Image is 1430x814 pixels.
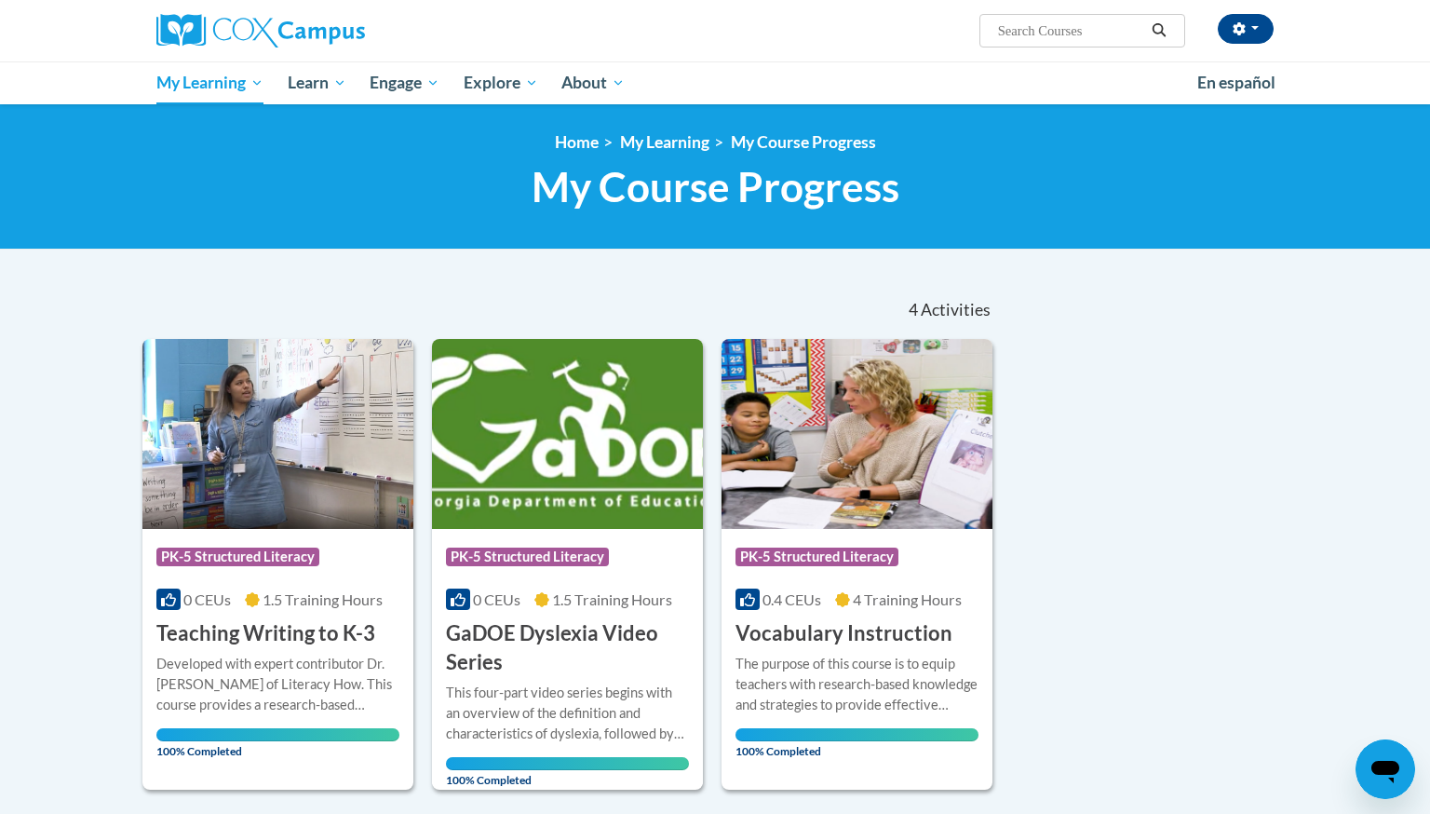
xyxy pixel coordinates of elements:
[552,590,672,608] span: 1.5 Training Hours
[156,548,319,566] span: PK-5 Structured Literacy
[722,339,992,790] a: Course LogoPK-5 Structured Literacy0.4 CEUs4 Training Hours Vocabulary InstructionThe purpose of ...
[1185,63,1288,102] a: En español
[357,61,452,104] a: Engage
[156,654,399,715] div: Developed with expert contributor Dr. [PERSON_NAME] of Literacy How. This course provides a resea...
[561,72,625,94] span: About
[555,132,599,152] a: Home
[464,72,538,94] span: Explore
[183,590,231,608] span: 0 CEUs
[735,619,952,648] h3: Vocabulary Instruction
[156,14,365,47] img: Cox Campus
[1197,73,1275,92] span: En español
[370,72,439,94] span: Engage
[142,339,413,790] a: Course LogoPK-5 Structured Literacy0 CEUs1.5 Training Hours Teaching Writing to K-3Developed with...
[762,590,821,608] span: 0.4 CEUs
[853,590,962,608] span: 4 Training Hours
[550,61,638,104] a: About
[446,619,689,677] h3: GaDOE Dyslexia Video Series
[432,339,703,529] img: Course Logo
[473,590,520,608] span: 0 CEUs
[620,132,709,152] a: My Learning
[156,14,510,47] a: Cox Campus
[532,162,899,211] span: My Course Progress
[446,683,689,744] div: This four-part video series begins with an overview of the definition and characteristics of dysl...
[1218,14,1274,44] button: Account Settings
[1145,20,1173,42] button: Search
[452,61,550,104] a: Explore
[921,300,991,320] span: Activities
[735,728,978,758] span: 100% Completed
[156,72,263,94] span: My Learning
[446,757,689,787] span: 100% Completed
[735,654,978,715] div: The purpose of this course is to equip teachers with research-based knowledge and strategies to p...
[996,20,1145,42] input: Search Courses
[735,728,978,741] div: Your progress
[156,728,399,741] div: Your progress
[156,619,375,648] h3: Teaching Writing to K-3
[1356,739,1415,799] iframe: Button to launch messaging window
[276,61,358,104] a: Learn
[156,728,399,758] span: 100% Completed
[144,61,276,104] a: My Learning
[142,339,413,529] img: Course Logo
[735,548,898,566] span: PK-5 Structured Literacy
[432,339,703,790] a: Course LogoPK-5 Structured Literacy0 CEUs1.5 Training Hours GaDOE Dyslexia Video SeriesThis four-...
[128,61,1302,104] div: Main menu
[731,132,876,152] a: My Course Progress
[722,339,992,529] img: Course Logo
[288,72,346,94] span: Learn
[446,548,609,566] span: PK-5 Structured Literacy
[263,590,383,608] span: 1.5 Training Hours
[909,300,918,320] span: 4
[446,757,689,770] div: Your progress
